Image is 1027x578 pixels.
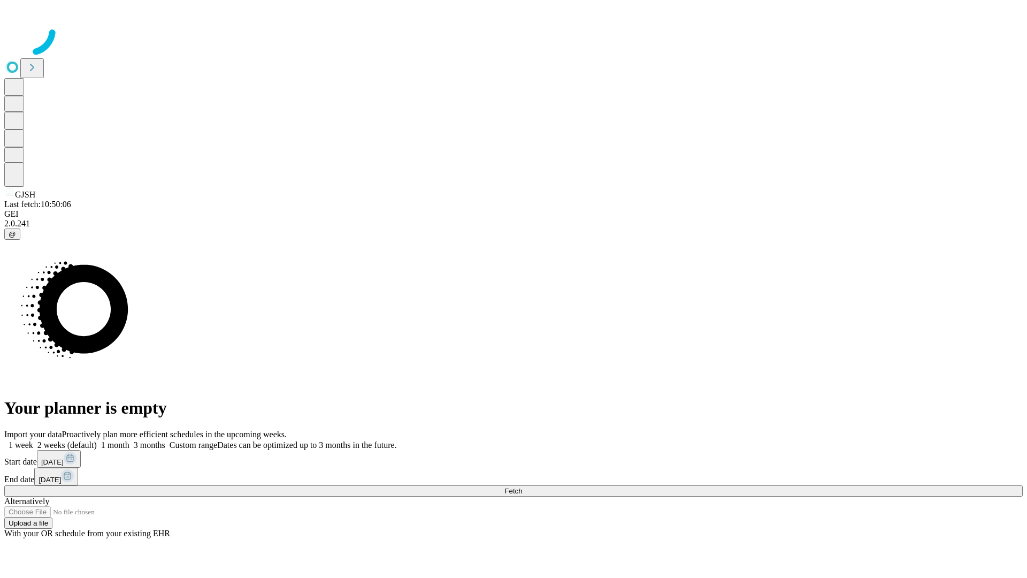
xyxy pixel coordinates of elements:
[4,229,20,240] button: @
[4,398,1023,418] h1: Your planner is empty
[39,476,61,484] span: [DATE]
[4,518,52,529] button: Upload a file
[4,200,71,209] span: Last fetch: 10:50:06
[504,487,522,495] span: Fetch
[37,450,81,468] button: [DATE]
[37,440,97,450] span: 2 weeks (default)
[134,440,165,450] span: 3 months
[217,440,396,450] span: Dates can be optimized up to 3 months in the future.
[101,440,129,450] span: 1 month
[4,485,1023,497] button: Fetch
[9,230,16,238] span: @
[170,440,217,450] span: Custom range
[4,450,1023,468] div: Start date
[9,440,33,450] span: 1 week
[4,219,1023,229] div: 2.0.241
[4,468,1023,485] div: End date
[34,468,78,485] button: [DATE]
[62,430,287,439] span: Proactively plan more efficient schedules in the upcoming weeks.
[4,430,62,439] span: Import your data
[15,190,35,199] span: GJSH
[4,529,170,538] span: With your OR schedule from your existing EHR
[4,209,1023,219] div: GEI
[4,497,49,506] span: Alternatively
[41,458,64,466] span: [DATE]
